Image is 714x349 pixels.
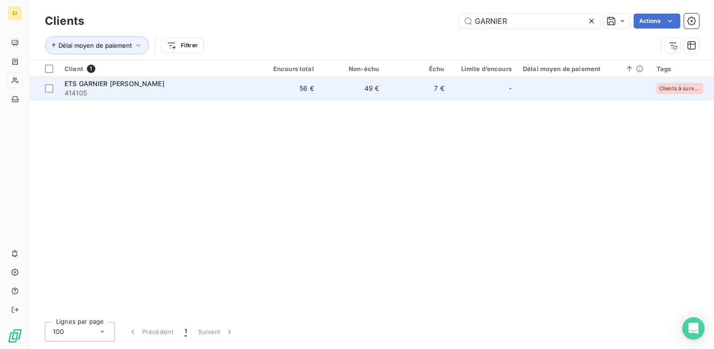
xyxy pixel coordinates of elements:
[460,14,600,29] input: Rechercher
[659,86,700,91] span: Clients à surveiller
[320,77,385,100] td: 49 €
[523,65,645,73] div: Délai moyen de paiement
[179,322,193,342] button: 1
[456,65,512,73] div: Limite d’encours
[7,328,22,343] img: Logo LeanPay
[64,65,83,73] span: Client
[385,77,450,100] td: 7 €
[185,327,187,336] span: 1
[45,13,84,29] h3: Clients
[390,65,444,73] div: Échu
[682,317,705,340] div: Open Intercom Messenger
[161,38,204,53] button: Filtrer
[7,6,22,21] div: LI
[64,80,164,87] span: ETS GARNIER [PERSON_NAME]
[325,65,379,73] div: Non-échu
[634,14,680,29] button: Actions
[657,65,708,73] div: Tags
[509,84,512,93] span: -
[58,42,132,49] span: Délai moyen de paiement
[45,36,149,54] button: Délai moyen de paiement
[122,322,179,342] button: Précédent
[64,88,249,98] span: 414105
[87,65,95,73] span: 1
[260,65,314,73] div: Encours total
[193,322,240,342] button: Suivant
[254,77,319,100] td: 56 €
[53,327,64,336] span: 100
